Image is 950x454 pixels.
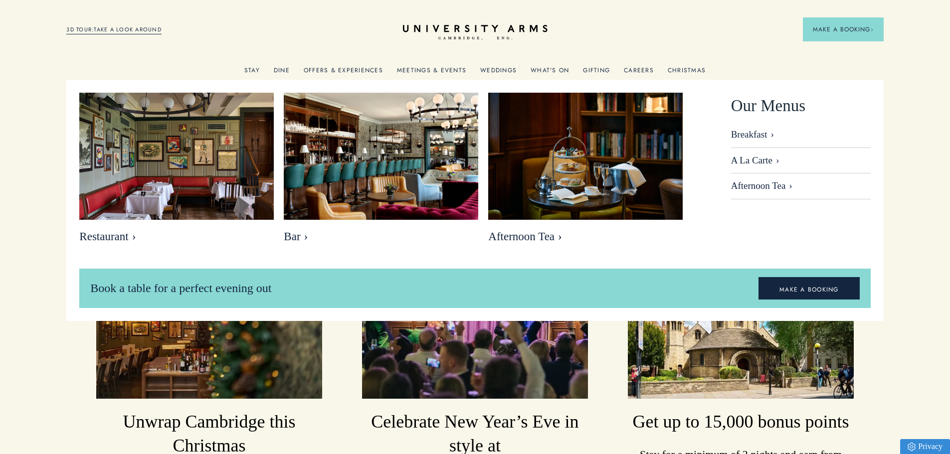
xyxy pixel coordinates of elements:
[668,67,706,80] a: Christmas
[731,148,871,174] a: A La Carte
[90,282,271,295] span: Book a table for a perfect evening out
[583,67,610,80] a: Gifting
[403,25,548,40] a: Home
[488,93,683,222] img: image-eb2e3df6809416bccf7066a54a890525e7486f8d-2500x1667-jpg
[628,248,853,399] img: image-a169143ac3192f8fe22129d7686b8569f7c1e8bc-2500x1667-jpg
[908,443,916,451] img: Privacy
[731,93,805,119] span: Our Menus
[731,129,871,148] a: Breakfast
[274,67,290,80] a: Dine
[244,67,260,80] a: Stay
[284,230,478,244] span: Bar
[480,67,517,80] a: Weddings
[759,277,860,300] a: MAKE A BOOKING
[79,230,274,244] span: Restaurant
[803,17,884,41] button: Make a BookingArrow icon
[731,173,871,199] a: Afternoon Tea
[284,93,478,249] a: image-b49cb22997400f3f08bed174b2325b8c369ebe22-8192x5461-jpg Bar
[870,28,874,31] img: Arrow icon
[397,67,466,80] a: Meetings & Events
[624,67,654,80] a: Careers
[531,67,569,80] a: What's On
[304,67,383,80] a: Offers & Experiences
[900,439,950,454] a: Privacy
[628,410,853,434] h3: Get up to 15,000 bonus points
[66,25,162,34] a: 3D TOUR:TAKE A LOOK AROUND
[362,248,587,399] img: image-fddc88d203c45d2326e546908768e6db70505757-2160x1440-jpg
[488,93,683,249] a: image-eb2e3df6809416bccf7066a54a890525e7486f8d-2500x1667-jpg Afternoon Tea
[284,93,478,222] img: image-b49cb22997400f3f08bed174b2325b8c369ebe22-8192x5461-jpg
[96,248,322,399] img: image-8c003cf989d0ef1515925c9ae6c58a0350393050-2500x1667-jpg
[79,93,274,249] a: image-bebfa3899fb04038ade422a89983545adfd703f7-2500x1667-jpg Restaurant
[813,25,874,34] span: Make a Booking
[79,93,274,222] img: image-bebfa3899fb04038ade422a89983545adfd703f7-2500x1667-jpg
[488,230,683,244] span: Afternoon Tea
